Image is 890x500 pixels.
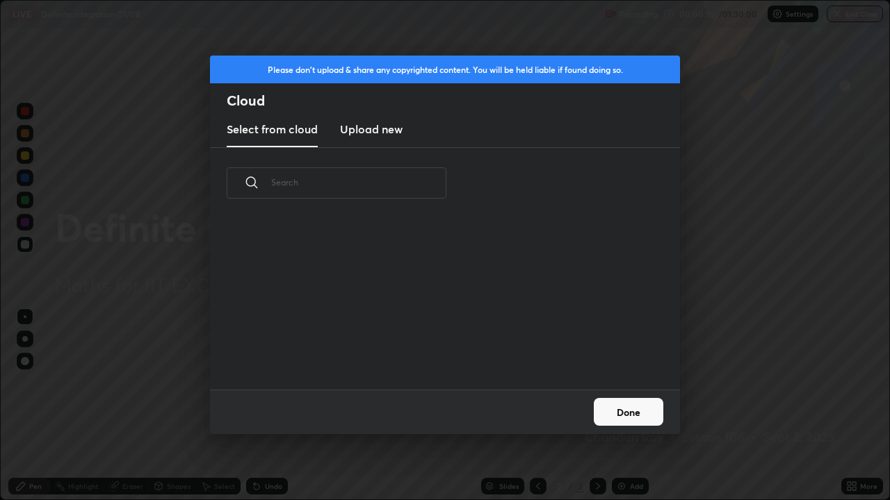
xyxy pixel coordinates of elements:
h3: Select from cloud [227,121,318,137]
h2: Cloud [227,92,680,110]
button: Done [594,398,663,426]
h3: Upload new [340,121,403,137]
input: Search [271,153,446,212]
div: Please don't upload & share any copyrighted content. You will be held liable if found doing so. [210,56,680,83]
div: grid [210,215,663,390]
